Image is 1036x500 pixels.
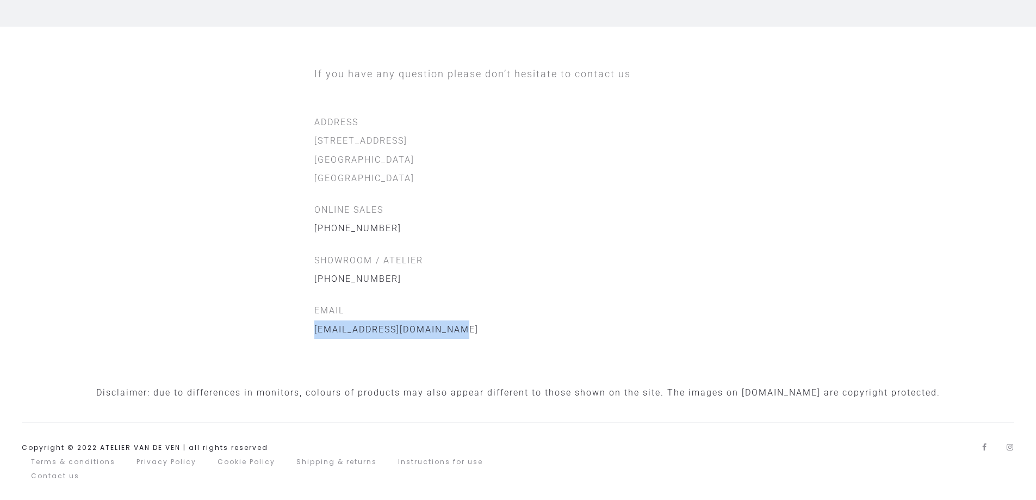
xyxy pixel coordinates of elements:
a: [PHONE_NUMBER] [314,223,401,233]
a: [PHONE_NUMBER] [314,274,401,284]
p: SHOWROOM / ATELIER [314,251,722,289]
a: Cookie Policy [218,457,275,466]
a: [EMAIL_ADDRESS][DOMAIN_NAME] [314,324,479,335]
a: Terms & conditions [31,457,115,466]
div: Copyright © 2022 ATELIER VAN DE VEN | all rights reserved [22,441,268,455]
a: Shipping & returns [296,457,377,466]
p: If you have any question please don’t hesitate to contact us [314,65,722,83]
p: ONLINE SALES [314,201,722,238]
a: Instructions for use [398,457,483,466]
a: Privacy Policy [137,457,196,466]
p: EMAIL [314,301,722,339]
a: Contact us [31,471,79,480]
p: ADDRESS [STREET_ADDRESS] [GEOGRAPHIC_DATA] [GEOGRAPHIC_DATA] [314,113,722,188]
